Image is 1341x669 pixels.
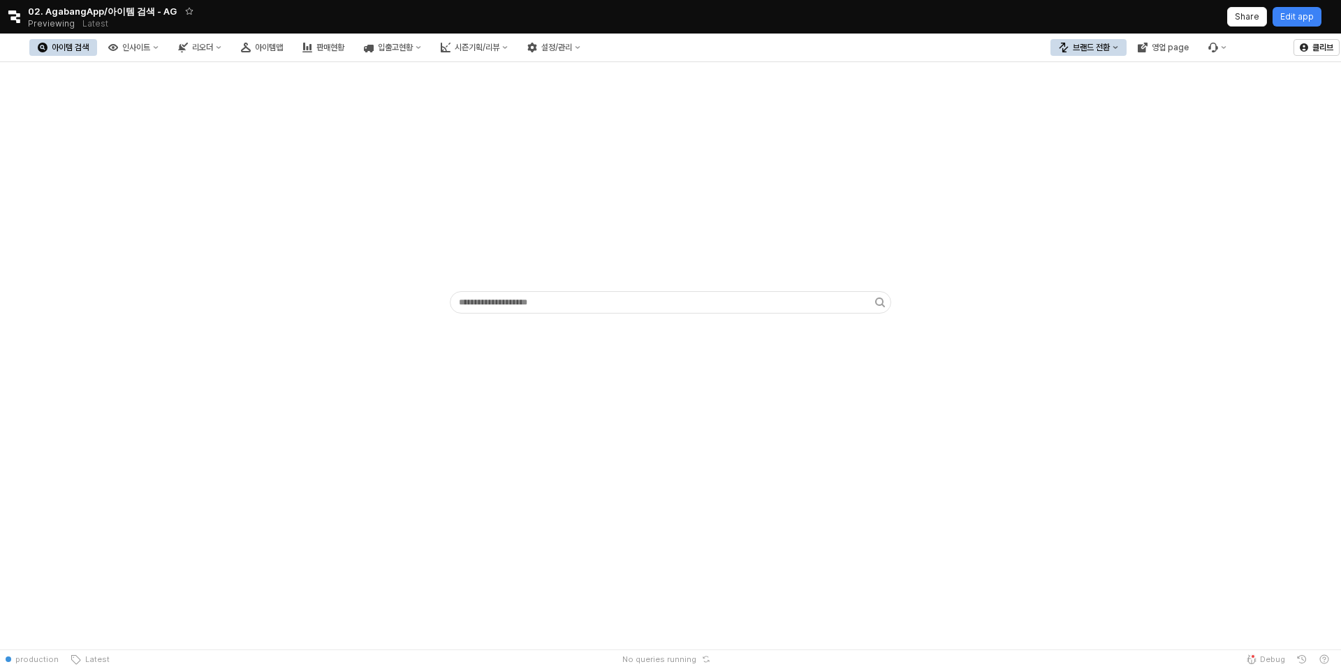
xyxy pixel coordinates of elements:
[519,39,589,56] button: 설정/관리
[28,14,116,34] div: Previewing Latest
[1260,654,1285,665] span: Debug
[1313,649,1335,669] button: Help
[15,654,59,665] span: production
[356,39,430,56] button: 입출고현황
[1294,39,1340,56] button: 클리브
[233,39,291,56] button: 아이템맵
[1280,11,1314,22] p: Edit app
[1227,7,1267,27] button: Share app
[1235,11,1259,22] p: Share
[255,43,283,52] div: 아이템맵
[1273,7,1321,27] button: Edit app
[432,39,516,56] button: 시즌기획/리뷰
[1312,42,1333,53] p: 클리브
[1073,43,1110,52] div: 브랜드 전환
[28,17,75,31] span: Previewing
[378,43,413,52] div: 입출고현황
[28,4,177,18] span: 02. AgabangApp/아이템 검색 - AG
[1050,39,1127,56] button: 브랜드 전환
[64,649,115,669] button: Latest
[52,43,89,52] div: 아이템 검색
[122,43,150,52] div: 인사이트
[1240,649,1291,669] button: Debug
[1152,43,1189,52] div: 영업 page
[699,655,713,663] button: Reset app state
[29,39,97,56] button: 아이템 검색
[455,43,499,52] div: 시즌기획/리뷰
[192,43,213,52] div: 리오더
[294,39,353,56] button: 판매현황
[75,14,116,34] button: Releases and History
[100,39,167,56] button: 인사이트
[1291,649,1313,669] button: History
[82,18,108,29] p: Latest
[81,654,110,665] span: Latest
[1129,39,1197,56] button: 영업 page
[182,4,196,18] button: Add app to favorites
[170,39,230,56] button: 리오더
[1200,39,1235,56] div: 버그 제보 및 기능 개선 요청
[622,654,696,665] span: No queries running
[541,43,572,52] div: 설정/관리
[316,43,344,52] div: 판매현황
